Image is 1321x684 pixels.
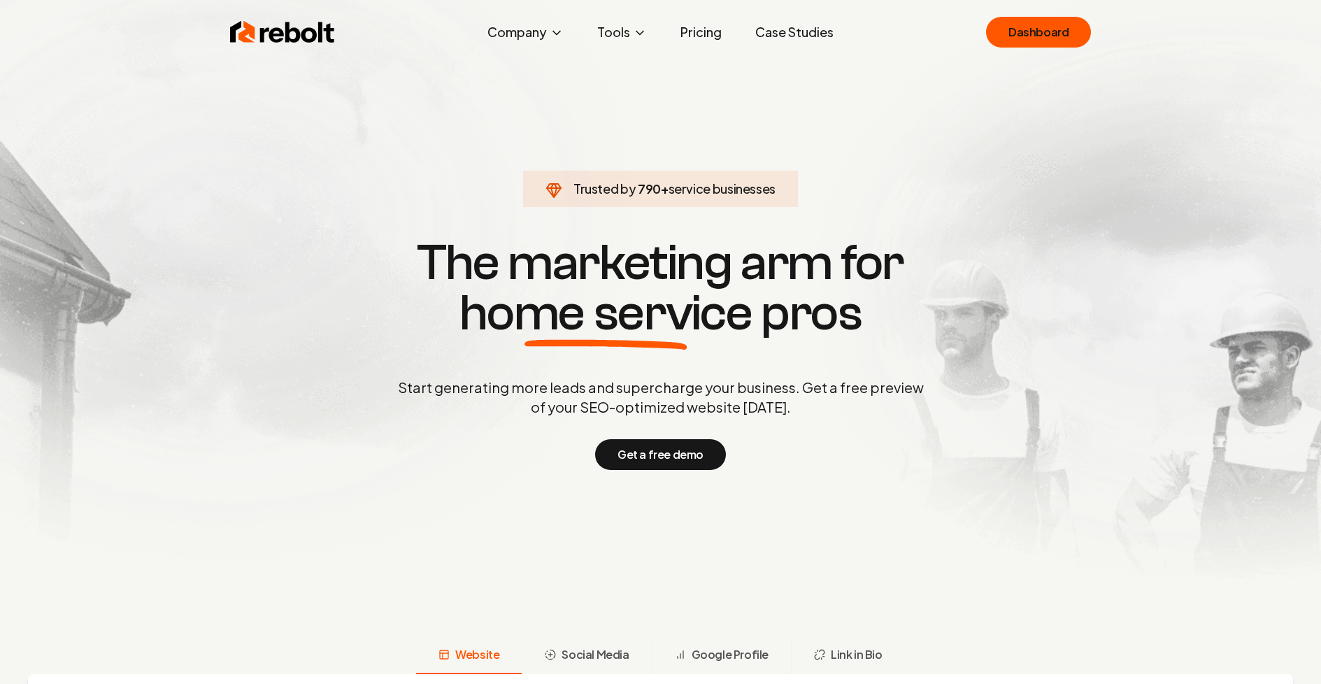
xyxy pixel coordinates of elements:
button: Get a free demo [595,439,726,470]
span: Google Profile [692,646,769,663]
span: + [661,180,669,197]
a: Pricing [669,18,733,46]
button: Link in Bio [791,638,905,674]
a: Case Studies [744,18,845,46]
button: Website [416,638,522,674]
span: Link in Bio [831,646,883,663]
span: 790 [638,179,661,199]
button: Google Profile [652,638,791,674]
h1: The marketing arm for pros [325,238,997,339]
button: Social Media [522,638,651,674]
span: Website [455,646,499,663]
img: Rebolt Logo [230,18,335,46]
p: Start generating more leads and supercharge your business. Get a free preview of your SEO-optimiz... [395,378,927,417]
button: Tools [586,18,658,46]
span: Social Media [562,646,629,663]
button: Company [476,18,575,46]
span: service businesses [669,180,776,197]
a: Dashboard [986,17,1091,48]
span: home service [459,288,752,339]
span: Trusted by [573,180,636,197]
